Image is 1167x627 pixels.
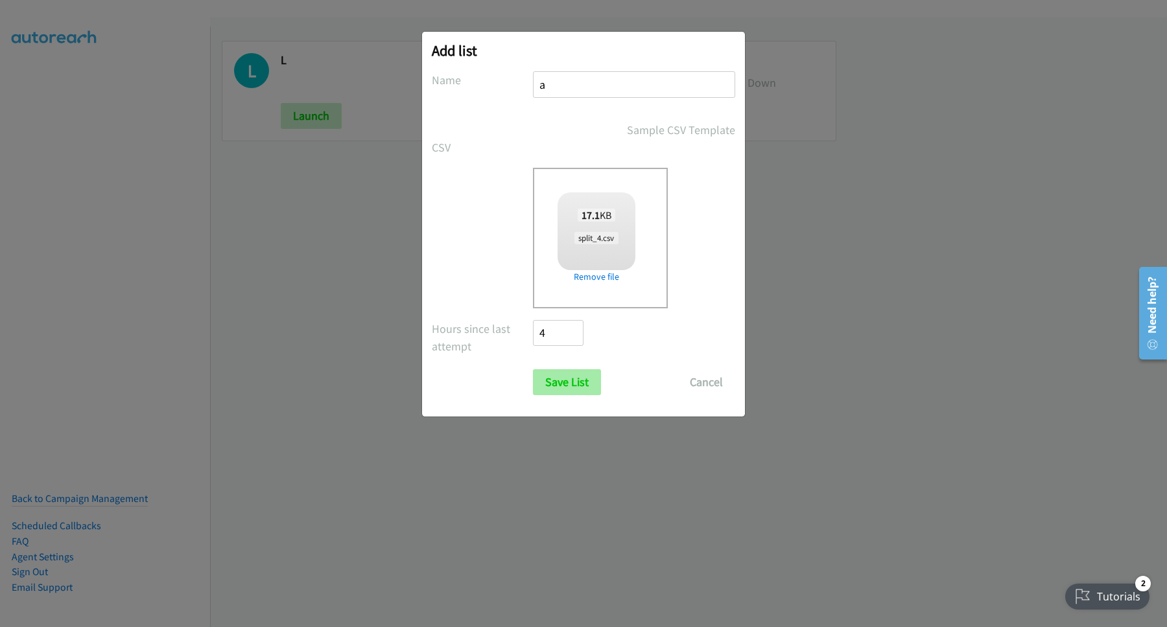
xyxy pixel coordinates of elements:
[558,270,635,284] a: Remove file
[432,320,533,355] label: Hours since last attempt
[582,209,600,222] strong: 17.1
[678,369,735,395] button: Cancel
[1131,262,1167,365] iframe: Resource Center
[574,232,618,244] span: split_4.csv
[627,121,735,139] a: Sample CSV Template
[578,209,616,222] span: KB
[432,139,533,156] label: CSV
[1057,571,1157,617] iframe: Checklist
[432,71,533,89] label: Name
[432,41,735,60] h2: Add list
[533,369,601,395] input: Save List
